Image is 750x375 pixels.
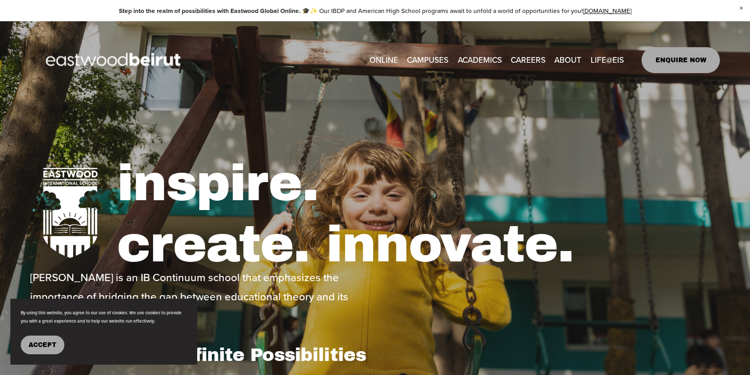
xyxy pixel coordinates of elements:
p: [PERSON_NAME] is an IB Continuum school that emphasizes the importance of bridging the gap betwee... [30,268,372,326]
a: folder dropdown [458,52,502,68]
a: folder dropdown [591,52,624,68]
a: [DOMAIN_NAME] [583,6,632,15]
a: folder dropdown [407,52,448,68]
a: ENQUIRE NOW [642,47,720,73]
span: ACADEMICS [458,53,502,67]
a: ONLINE [370,52,398,68]
button: Accept [21,336,64,354]
img: EastwoodIS Global Site [30,34,199,87]
span: Accept [29,341,57,349]
span: ABOUT [554,53,581,67]
h1: One IB School, Infinite Possibilities [30,344,372,366]
span: LIFE@EIS [591,53,624,67]
p: By using this website, you agree to our use of cookies. We use cookies to provide you with a grea... [21,309,187,325]
span: CAMPUSES [407,53,448,67]
section: Cookie banner [10,299,197,365]
h1: inspire. create. innovate. [117,152,720,275]
a: CAREERS [511,52,546,68]
a: folder dropdown [554,52,581,68]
